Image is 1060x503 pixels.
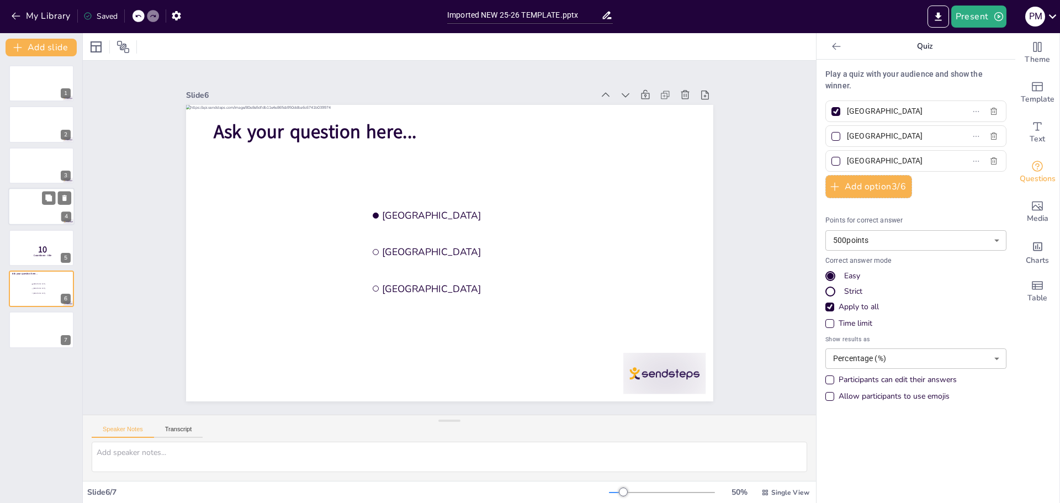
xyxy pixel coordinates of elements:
[825,391,950,402] div: Allow participants to use emojis
[8,188,75,225] div: 4
[825,335,1006,344] span: Show results as
[61,171,71,181] div: 3
[61,335,71,345] div: 7
[1015,272,1059,311] div: Add a table
[825,374,957,385] div: Participants can edit their answers
[825,318,1006,329] div: Time limit
[33,288,63,289] span: [GEOGRAPHIC_DATA]
[845,33,1004,60] p: Quiz
[58,192,71,205] button: Delete Slide
[825,68,1006,92] p: Play a quiz with your audience and show the winner.
[839,374,957,385] div: Participants can edit their answers
[847,103,950,119] input: Option 1
[825,286,1006,297] div: Strict
[9,311,74,348] div: 7
[61,130,71,140] div: 2
[61,88,71,98] div: 1
[1025,54,1050,66] span: Theme
[825,348,1006,369] div: Percentage (%)
[116,40,130,54] span: Position
[726,487,752,497] div: 50 %
[545,13,592,217] span: Ask your question here...
[847,153,950,169] input: Option 3
[1026,255,1049,267] span: Charts
[87,38,105,56] div: Layout
[1030,133,1045,145] span: Text
[87,487,609,497] div: Slide 6 / 7
[825,301,1006,313] div: Apply to all
[771,488,809,497] span: Single View
[154,426,203,438] button: Transcript
[825,230,1006,251] div: 500 points
[1021,93,1054,105] span: Template
[9,65,74,102] div: 1
[9,230,74,266] div: 5
[447,7,601,23] input: Insert title
[9,271,74,307] div: 6
[1015,192,1059,232] div: Add images, graphics, shapes or video
[1015,152,1059,192] div: Get real-time input from your audience
[61,212,71,222] div: 4
[9,147,74,184] div: 3
[410,168,448,413] span: [GEOGRAPHIC_DATA]
[33,293,63,294] span: [GEOGRAPHIC_DATA]
[825,175,912,198] button: Add option3/6
[839,301,879,313] div: Apply to all
[1015,73,1059,113] div: Add ready made slides
[844,286,862,297] div: Strict
[1015,113,1059,152] div: Add text boxes
[83,11,118,22] div: Saved
[1027,292,1047,304] span: Table
[38,243,47,256] span: 10
[6,39,77,56] button: Add slide
[12,272,37,276] span: Ask your question here...
[825,271,1006,282] div: Easy
[1025,7,1045,27] div: P M
[844,271,860,282] div: Easy
[92,426,154,438] button: Speaker Notes
[8,7,75,25] button: My Library
[33,283,63,285] span: [GEOGRAPHIC_DATA]
[1020,173,1056,185] span: Questions
[825,216,1006,226] p: Points for correct answer
[951,6,1006,28] button: Present
[1015,232,1059,272] div: Add charts and graphs
[847,128,950,144] input: Option 2
[1015,33,1059,73] div: Change the overall theme
[839,318,872,329] div: Time limit
[447,172,485,417] span: [GEOGRAPHIC_DATA]
[928,6,949,28] button: Export to PowerPoint
[9,106,74,142] div: 2
[1025,6,1045,28] button: P M
[1027,213,1048,225] span: Media
[61,253,71,263] div: 5
[42,192,55,205] button: Duplicate Slide
[839,391,950,402] div: Allow participants to use emojis
[374,165,412,409] span: [GEOGRAPHIC_DATA]
[61,294,71,304] div: 6
[34,253,51,257] span: Countdown - title
[825,256,1006,266] p: Correct answer mode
